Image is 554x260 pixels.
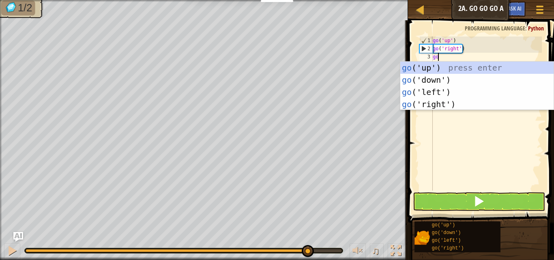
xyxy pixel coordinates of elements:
div: 4 [419,61,433,69]
span: Ask AI [508,4,522,12]
span: go('up') [432,222,455,228]
button: Shift+Enter: Run current code. [413,192,545,211]
span: go('down') [432,230,461,236]
span: Python [528,24,544,32]
span: : [525,24,528,32]
div: 1 [420,37,433,45]
button: Adjust volume [350,243,366,260]
span: go('left') [432,238,461,243]
button: Toggle fullscreen [388,243,404,260]
button: Ask AI [504,2,526,17]
li: Collect the gems. [1,0,35,15]
span: ♫ [371,245,380,257]
span: Programming language [465,24,525,32]
button: ♫ [370,243,384,260]
button: Ask AI [13,232,23,242]
button: Ctrl + P: Pause [4,243,20,260]
button: Show game menu [530,2,550,21]
div: 2 [420,45,433,53]
div: 3 [419,53,433,61]
span: 1/2 [18,2,32,14]
span: go('right') [432,245,464,251]
img: portrait.png [414,230,430,245]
